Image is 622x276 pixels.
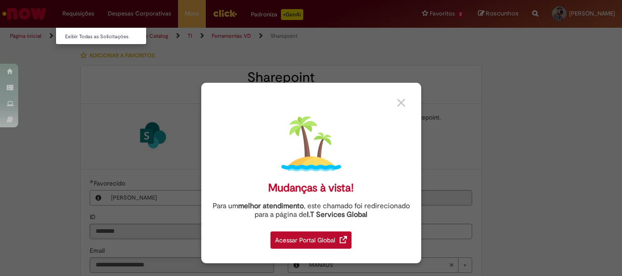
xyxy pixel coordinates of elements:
[270,231,352,249] div: Acessar Portal Global
[208,202,414,219] div: Para um , este chamado foi redirecionado para a página de
[268,181,354,195] div: Mudanças à vista!
[397,99,405,107] img: close_button_grey.png
[270,226,352,249] a: Acessar Portal Global
[56,32,156,42] a: Exibir Todas as Solicitações
[307,205,367,219] a: I.T Services Global
[238,201,304,211] strong: melhor atendimento
[56,27,147,45] ul: Requisições
[281,114,341,174] img: island.png
[340,236,347,243] img: redirect_link.png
